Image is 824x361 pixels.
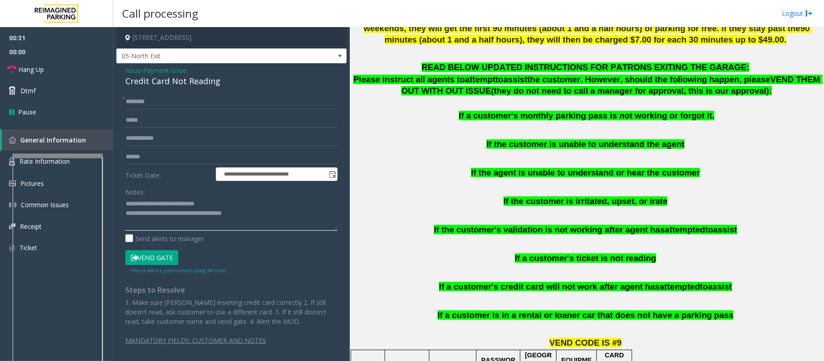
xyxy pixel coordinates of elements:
span: - [141,66,186,75]
label: Ticket Date: [123,167,214,181]
div: Credit Card Not Reading [125,75,338,87]
span: Payment Issue [143,66,186,75]
h4: Steps to Resolve [125,286,338,294]
span: assist [504,75,528,84]
img: logout [805,9,813,18]
span: If a customer's ticket is not reading [515,253,656,263]
span: Hang Up [19,65,44,74]
span: Toggle popup [327,168,337,180]
span: Pause [18,107,36,117]
img: 'icon' [9,223,15,229]
img: 'icon' [9,244,15,252]
span: If the customer's validation is not working after agent has [434,225,665,234]
span: attempted [665,225,705,234]
span: VEND THEM OUT WITH OUT ISSUE [401,75,822,95]
span: General Information [20,136,86,144]
span: assist [708,282,732,291]
span: Please instruct all agents to [353,75,465,84]
img: 'icon' [9,157,15,166]
img: 'icon' [9,137,16,143]
span: 05-North Exit [117,49,300,63]
span: If a customer is in a rental or loaner car that does not have a parking pass [438,310,734,320]
img: 'icon' [9,180,16,186]
label: Send alerts to manager [125,234,204,243]
span: If the customer is irritated, upset, or irate [504,196,668,206]
span: If a customer's monthly parking pass is not working or forgot it. [459,111,714,120]
span: (they do not need to call a manager for approval, this is our approval): [491,86,772,95]
span: assist [713,225,737,234]
a: General Information [2,129,113,151]
button: Vend Gate [125,250,178,266]
u: MANDATORY FIELDS: CUSTOMER AND NOTES [125,336,266,345]
span: VEND CODE IS #9 [549,338,622,347]
small: Vend will be performed using 9# tone [130,267,226,274]
span: the customer. However, should the following happen, please [528,75,771,84]
label: Notes: [125,184,145,197]
h3: Call processing [118,2,203,24]
img: 'icon' [9,201,16,209]
a: Logout [782,9,813,18]
span: Issue [125,66,141,75]
span: attempt [465,75,495,84]
span: attempted [660,282,700,291]
span: If a customer's credit card will not work after agent has [439,282,660,291]
span: Dtmf [20,86,36,95]
span: If the agent is unable to understand or hear the customer [471,168,700,177]
span: to [705,225,714,234]
span: to [495,75,504,84]
span: , they will then be charged $7.00 for each 30 minutes up to $49.00. [523,35,787,44]
p: 1. Make sure [PERSON_NAME] inserting credit card correctly 2. If still doesn't read, ask customer... [125,298,338,326]
span: If the customer is unable to understand the agent [486,139,684,149]
span: to [700,282,708,291]
h4: [STREET_ADDRESS] [116,27,347,48]
span: READ BELOW UPDATED INSTRUCTIONS FOR PATRONS EXITING THE GARAGE: [422,62,750,72]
